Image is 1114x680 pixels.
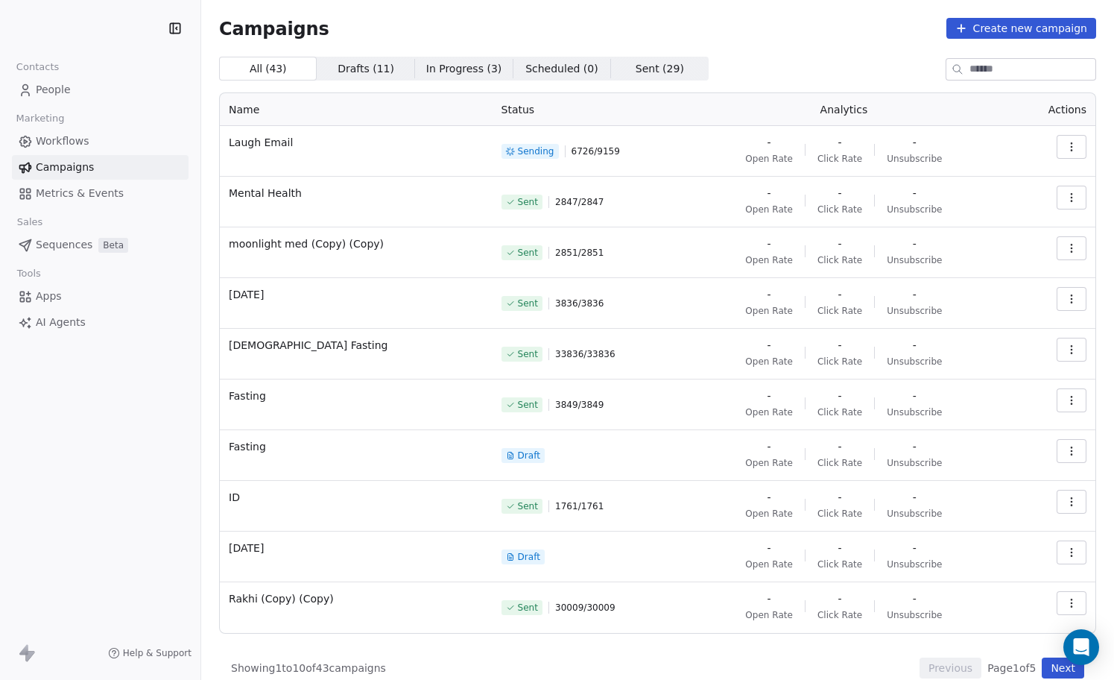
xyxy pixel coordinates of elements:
span: Click Rate [817,558,862,570]
span: Mental Health [229,186,484,201]
button: Create new campaign [946,18,1096,39]
span: In Progress ( 3 ) [426,61,502,77]
span: - [913,287,917,302]
a: People [12,78,189,102]
span: 3849 / 3849 [555,399,604,411]
span: Open Rate [745,508,793,520]
span: - [838,135,842,150]
span: 3836 / 3836 [555,297,604,309]
span: - [768,287,771,302]
span: Unsubscribe [887,305,942,317]
span: Click Rate [817,153,862,165]
span: Scheduled ( 0 ) [525,61,598,77]
span: Sent [518,500,538,512]
span: Click Rate [817,254,862,266]
span: Help & Support [123,647,192,659]
span: Unsubscribe [887,356,942,368]
th: Name [220,93,493,126]
span: Unsubscribe [887,457,942,469]
span: Open Rate [745,305,793,317]
span: Marketing [10,107,71,130]
a: Help & Support [108,647,192,659]
span: Unsubscribe [887,558,942,570]
span: Rakhi (Copy) (Copy) [229,591,484,606]
span: - [838,591,842,606]
span: - [913,541,917,555]
span: Campaigns [219,18,329,39]
span: Click Rate [817,609,862,621]
th: Actions [1009,93,1095,126]
span: - [768,338,771,353]
span: 30009 / 30009 [555,602,615,614]
span: Click Rate [817,457,862,469]
span: Metrics & Events [36,186,124,201]
span: Click Rate [817,356,862,368]
span: - [768,439,771,454]
span: - [838,490,842,505]
span: Unsubscribe [887,204,942,215]
span: - [768,388,771,403]
span: Showing 1 to 10 of 43 campaigns [231,661,386,676]
span: Sent [518,297,538,309]
span: Page 1 of 5 [987,661,1036,676]
span: - [768,236,771,251]
span: 2847 / 2847 [555,196,604,208]
th: Status [493,93,679,126]
span: Unsubscribe [887,609,942,621]
span: Sales [10,211,49,233]
span: [DATE] [229,541,484,555]
span: - [913,591,917,606]
span: - [913,135,917,150]
span: Draft [518,450,540,462]
a: Metrics & Events [12,181,189,206]
span: Sent [518,196,538,208]
span: 1761 / 1761 [555,500,604,512]
span: Click Rate [817,508,862,520]
span: Sequences [36,237,92,253]
span: - [838,541,842,555]
span: Fasting [229,388,484,403]
span: - [913,388,917,403]
span: Open Rate [745,153,793,165]
span: - [838,388,842,403]
span: - [838,186,842,201]
a: AI Agents [12,310,189,335]
span: Workflows [36,133,89,149]
span: Beta [98,238,128,253]
span: Fasting [229,439,484,454]
span: Campaigns [36,160,94,175]
span: [DATE] [229,287,484,302]
span: Open Rate [745,254,793,266]
span: Sent [518,247,538,259]
button: Previous [920,658,981,679]
span: - [838,287,842,302]
th: Analytics [679,93,1010,126]
a: SequencesBeta [12,233,189,257]
span: ID [229,490,484,505]
span: Laugh Email [229,135,484,150]
span: Sent [518,348,538,360]
span: - [913,236,917,251]
span: moonlight med (Copy) (Copy) [229,236,484,251]
button: Next [1042,658,1084,679]
span: Sent [518,602,538,614]
a: Apps [12,284,189,309]
span: Drafts ( 11 ) [338,61,394,77]
span: 6726 / 9159 [572,145,620,157]
span: - [838,338,842,353]
span: 2851 / 2851 [555,247,604,259]
span: - [768,135,771,150]
span: Sent ( 29 ) [636,61,684,77]
span: 33836 / 33836 [555,348,615,360]
span: Click Rate [817,406,862,418]
span: Contacts [10,56,66,78]
span: - [768,591,771,606]
span: Open Rate [745,406,793,418]
span: Open Rate [745,558,793,570]
div: Open Intercom Messenger [1063,629,1099,665]
span: AI Agents [36,315,86,330]
span: Unsubscribe [887,153,942,165]
span: People [36,82,71,98]
span: - [913,490,917,505]
span: Open Rate [745,457,793,469]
